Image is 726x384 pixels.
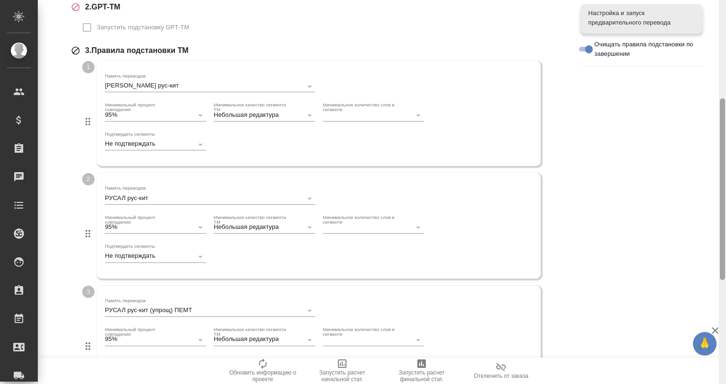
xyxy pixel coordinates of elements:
p: 1 [86,62,90,72]
button: 🙏 [693,332,717,356]
span: Отключить от заказа [474,373,528,379]
label: Подтвердить сегменты [105,244,155,249]
button: Запустить расчет финальной стат. [382,358,461,384]
span: Запустить расчет начальной стат. [308,369,376,383]
label: Память переводов [105,74,146,79]
span: Обновить информацию о проекте [229,369,297,383]
div: Настройка и запуск предварительного перевода [581,4,702,32]
span: Очищать правила подстановки по завершении [595,40,695,59]
label: Минимальное качество сегмента TM [214,327,290,337]
label: Минимальный процент совпадения [105,327,181,337]
label: Минимальный процент совпадения [105,215,181,224]
label: Память переводов [105,298,146,303]
label: Подтвердить сегменты [105,131,155,136]
label: Минимальное количество слов в сегменте [323,327,399,337]
label: Минимальное качество сегмента TM [214,215,290,224]
svg: Этап не будет запущен [71,46,80,55]
button: Обновить информацию о проекте [223,358,302,384]
label: Минимальное качество сегмента TM [214,103,290,112]
label: Минимальное количество слов в сегменте [323,215,399,224]
label: Минимальный процент совпадения [105,103,181,112]
svg: Невозможно запустить этап [71,2,80,12]
button: Запустить расчет начальной стат. [302,358,382,384]
label: Минимальное количество слов в сегменте [323,103,399,112]
p: 2 [86,175,90,184]
span: 2 . GPT-ТМ [85,1,121,13]
p: 3 [86,287,90,297]
span: 🙏 [697,334,713,354]
span: Запустить расчет финальной стат. [388,369,456,383]
span: Настройка и запуск предварительного перевода [588,9,695,27]
label: Подтвердить сегменты [105,356,155,361]
span: 3 . Правила подстановки TM [85,45,189,56]
span: Запустить подстановку GPT-TM [97,23,189,32]
button: Отключить от заказа [461,358,541,384]
label: Память переводов [105,186,146,191]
